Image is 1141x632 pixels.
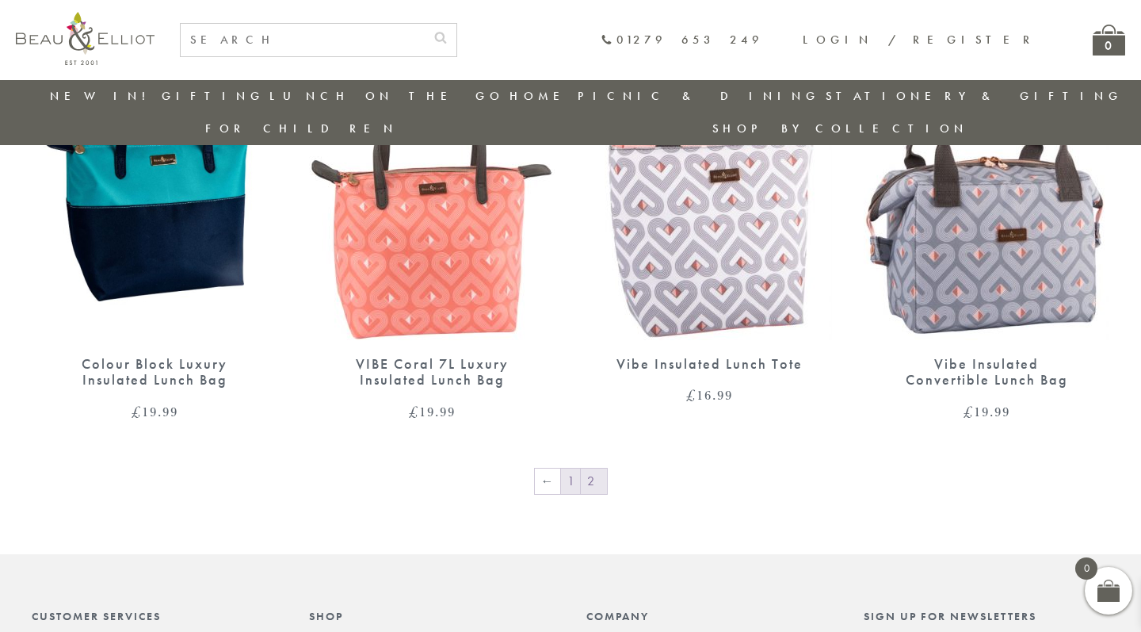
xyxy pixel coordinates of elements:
span: £ [132,402,142,421]
a: 01279 653 249 [601,33,763,47]
a: Lunch On The Go [269,88,504,104]
bdi: 19.99 [964,402,1010,421]
a: ← [535,469,560,494]
div: Vibe Insulated Lunch Tote [614,356,804,373]
a: VIBE Lunch Bag Vibe Insulated Lunch Tote £16.99 [586,23,832,403]
div: Vibe Insulated Convertible Lunch Bag [891,356,1082,389]
a: Login / Register [803,32,1037,48]
a: 0 [1093,25,1125,56]
div: Sign up for newsletters [864,610,1109,622]
a: Page 1 [561,469,580,494]
div: Colour Block Luxury Insulated Lunch Bag [59,356,250,389]
a: Home [509,88,573,104]
bdi: 16.99 [686,385,733,404]
a: Colour Block Luxury Insulated Lunch Bag Colour Block Luxury Insulated Lunch Bag £19.99 [32,23,277,419]
a: Stationery & Gifting [826,88,1123,104]
span: £ [964,402,974,421]
img: Colour Block Luxury Insulated Lunch Bag [32,23,277,340]
bdi: 19.99 [132,402,178,421]
div: Shop [309,610,555,622]
a: Convertible Lunch Bag Vibe Insulated Lunch Bag Vibe Insulated Convertible Lunch Bag £19.99 [864,23,1109,419]
a: For Children [205,121,398,136]
bdi: 19.99 [409,402,456,421]
img: Convertible Lunch Bag Vibe Insulated Lunch Bag [864,23,1109,340]
img: VIBE Lunch Bag [586,23,832,340]
nav: Product Pagination [32,467,1109,499]
div: Company [586,610,832,622]
a: Picnic & Dining [578,88,820,104]
span: £ [686,385,696,404]
span: 0 [1075,557,1097,580]
a: New in! [50,88,156,104]
span: £ [409,402,419,421]
a: Gifting [162,88,265,104]
img: Insulated 7L Luxury Lunch Bag [309,23,555,340]
input: SEARCH [181,24,425,56]
img: logo [16,12,155,65]
div: Customer Services [32,610,277,622]
a: Shop by collection [712,121,968,136]
div: VIBE Coral 7L Luxury Insulated Lunch Bag [337,356,527,389]
span: Page 2 [581,469,607,494]
a: Insulated 7L Luxury Lunch Bag VIBE Coral 7L Luxury Insulated Lunch Bag £19.99 [309,23,555,419]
